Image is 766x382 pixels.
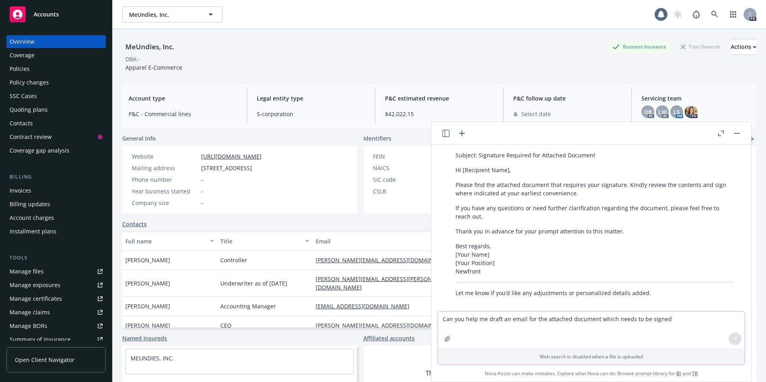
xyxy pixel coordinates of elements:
div: CSLB [373,187,439,195]
a: [PERSON_NAME][EMAIL_ADDRESS][DOMAIN_NAME] [316,256,461,264]
span: There are no affiliated accounts yet [425,368,535,378]
span: [STREET_ADDRESS] [201,164,252,172]
div: DBA: - [125,55,140,63]
div: Total Rewards [677,42,724,52]
a: Coverage gap analysis [6,144,106,157]
div: Company size [132,199,198,207]
div: Account charges [10,211,54,224]
div: Contacts [10,117,33,130]
span: Open Client Navigator [15,356,75,364]
span: [PERSON_NAME] [125,279,170,288]
span: Accounting Manager [220,302,276,310]
div: Manage claims [10,306,50,319]
div: Title [220,237,300,245]
p: Best regards, [Your Name] [Your Position] Newfront [456,242,734,275]
div: Coverage gap analysis [10,144,69,157]
a: Named insureds [122,334,167,342]
div: Policy changes [10,76,49,89]
span: P&C estimated revenue [385,94,494,103]
span: $42,022.15 [385,110,494,118]
p: Web search is disabled when a file is uploaded [443,353,740,360]
div: FEIN [373,152,439,161]
button: Full name [122,231,217,251]
a: SSC Cases [6,90,106,103]
div: Billing [6,173,106,181]
div: Overview [10,35,34,48]
span: P&C - Commercial lines [129,110,237,118]
span: S-corporation [257,110,365,118]
div: Quoting plans [10,103,48,116]
div: Contract review [10,131,52,143]
button: Email [312,231,471,251]
span: Accounts [34,11,59,18]
img: photo [685,105,697,118]
a: Manage exposures [6,279,106,292]
span: [PERSON_NAME] [125,321,170,330]
div: Coverage [10,49,34,62]
a: Manage claims [6,306,106,319]
a: [PERSON_NAME][EMAIL_ADDRESS][DOMAIN_NAME] [316,322,461,329]
a: [PERSON_NAME][EMAIL_ADDRESS][PERSON_NAME][DOMAIN_NAME] [316,275,453,291]
div: Tools [6,254,106,262]
div: Year business started [132,187,198,195]
a: Start snowing [670,6,686,22]
span: - [201,175,203,184]
button: MeUndies, Inc. [122,6,222,22]
a: Summary of insurance [6,333,106,346]
a: add [747,134,756,144]
div: NAICS [373,164,439,172]
a: Quoting plans [6,103,106,116]
span: DB [644,108,652,116]
p: Subject: Signature Required for Attached Document [456,151,734,159]
a: Accounts [6,3,106,26]
p: Hi [Recipient Name], [456,166,734,174]
p: Let me know if you’d like any adjustments or personalized details added. [456,289,734,297]
span: Identifiers [363,134,391,143]
div: SIC code [373,175,439,184]
span: MeUndies, Inc. [129,10,198,19]
div: Actions [731,39,756,54]
a: Policies [6,62,106,75]
div: Summary of insurance [10,333,71,346]
a: Invoices [6,184,106,197]
a: Affiliated accounts [363,334,415,342]
p: If you have any questions or need further clarification regarding the document, please feel free ... [456,204,734,221]
span: Legal entity type [257,94,365,103]
a: Manage files [6,265,106,278]
a: Manage certificates [6,292,106,305]
div: Invoices [10,184,31,197]
span: Servicing team [641,94,750,103]
a: [URL][DOMAIN_NAME] [201,153,262,160]
span: Nova Assist can make mistakes. Explore what Nova can do: Browse prompt library for and [485,365,698,382]
div: Business Insurance [609,42,670,52]
div: Full name [125,237,205,245]
a: Switch app [725,6,741,22]
div: Policies [10,62,30,75]
div: Billing updates [10,198,50,211]
p: Thank you in advance for your prompt attention to this matter. [456,227,734,235]
a: Manage BORs [6,320,106,332]
p: Please find the attached document that requires your signature. Kindly review the contents and si... [456,181,734,197]
button: Actions [731,39,756,55]
a: Contacts [6,117,106,130]
div: Manage exposures [10,279,60,292]
a: Search [707,6,723,22]
a: Installment plans [6,225,106,238]
div: Email [316,237,459,245]
a: Report a Bug [688,6,704,22]
div: Manage BORs [10,320,47,332]
div: MeUndies, Inc. [122,42,177,52]
a: Contract review [6,131,106,143]
a: [EMAIL_ADDRESS][DOMAIN_NAME] [316,302,416,310]
div: Manage certificates [10,292,62,305]
div: SSC Cases [10,90,37,103]
div: Manage files [10,265,44,278]
a: BI [676,370,681,377]
span: General info [122,134,156,143]
span: LS [673,108,680,116]
span: - [201,199,203,207]
span: Underwriter as of [DATE] [220,279,287,288]
a: TR [692,370,698,377]
div: Phone number [132,175,198,184]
